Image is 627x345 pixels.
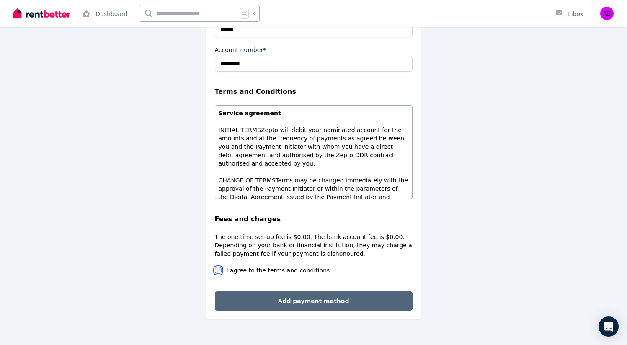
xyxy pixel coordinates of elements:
span: INITIAL TERMS [219,127,261,133]
p: Terms may be changed immediately with the approval of the Payment Initiator or within the paramet... [219,176,409,218]
legend: Terms and Conditions [215,87,413,97]
span: CHANGE OF TERMS [219,177,276,184]
label: I agree to the terms and conditions [227,266,330,275]
p: Zepto will debit your nominated account for the amounts and at the frequency of payments as agree... [219,126,409,168]
span: k [252,10,255,17]
p: Service agreement [219,109,409,117]
div: Inbox [554,10,583,18]
button: Add payment method [215,291,413,311]
p: The one time set-up fee is $0.00. The bank account fee is $0.00. Depending on your bank or financ... [215,233,413,258]
legend: Fees and charges [215,214,413,224]
img: RentBetter [13,7,70,20]
div: Open Intercom Messenger [599,316,619,337]
img: Asmita Bhate [600,7,614,20]
label: Account number* [215,46,266,54]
